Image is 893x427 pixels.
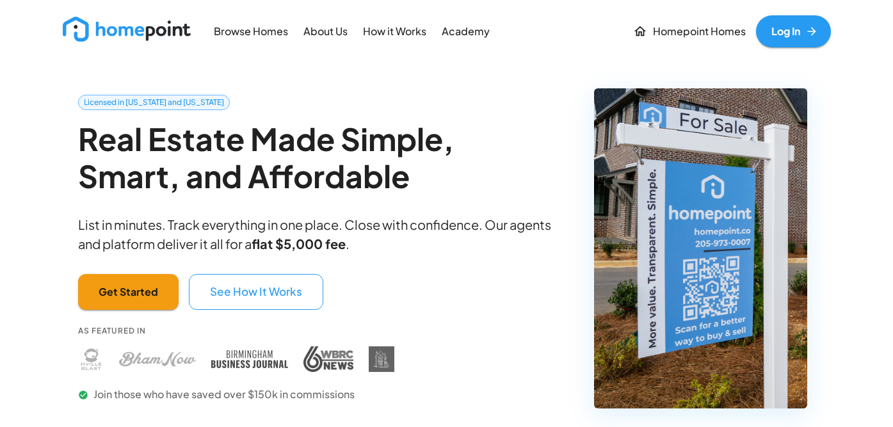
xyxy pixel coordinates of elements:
p: How it Works [363,24,426,39]
img: new_logo_light.png [63,17,191,42]
p: Join those who have saved over $150k in commissions [78,387,394,402]
p: Academy [442,24,490,39]
p: Homepoint Homes [653,24,746,39]
a: About Us [298,17,353,45]
span: Licensed in [US_STATE] and [US_STATE] [79,97,229,108]
a: Homepoint Homes [628,15,751,47]
img: Birmingham Business Journal press coverage - Homepoint featured in Birmingham Business Journal [211,346,288,372]
a: Academy [437,17,495,45]
a: How it Works [358,17,431,45]
button: See How It Works [189,274,323,310]
img: Bham Now press coverage - Homepoint featured in Bham Now [119,346,196,372]
img: WBRC press coverage - Homepoint featured in WBRC [303,346,353,372]
button: Get Started [78,274,179,310]
a: Browse Homes [209,17,293,45]
a: Licensed in [US_STATE] and [US_STATE] [78,95,230,110]
img: Homepoint real estate for sale sign - Licensed brokerage in Alabama and Tennessee [594,88,807,408]
img: Huntsville Blast press coverage - Homepoint featured in Huntsville Blast [78,346,104,372]
p: Browse Homes [214,24,288,39]
h2: Real Estate Made Simple, Smart, and Affordable [78,120,561,194]
b: flat $5,000 fee [252,236,346,252]
p: As Featured In [78,325,394,336]
p: About Us [303,24,348,39]
p: List in minutes. Track everything in one place. Close with confidence. Our agents and platform de... [78,215,561,254]
a: Log In [756,15,831,47]
img: DIY Homebuyers Academy press coverage - Homepoint featured in DIY Homebuyers Academy [369,346,394,372]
